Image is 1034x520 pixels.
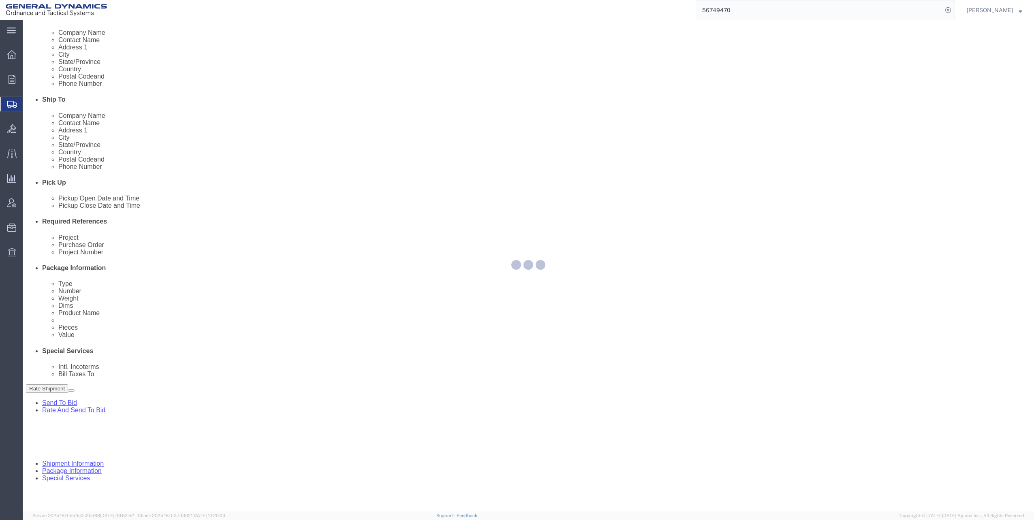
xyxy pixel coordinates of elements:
span: Timothy Kilraine [967,6,1013,15]
input: Search for shipment number, reference number [696,0,942,20]
img: logo [6,4,107,16]
span: [DATE] 09:52:52 [100,513,134,518]
span: Client: 2025.18.0-27d3021 [138,513,225,518]
button: [PERSON_NAME] [966,5,1023,15]
span: Server: 2025.18.0-bb0e0c2bd68 [32,513,134,518]
span: Copyright © [DATE]-[DATE] Agistix Inc., All Rights Reserved [899,512,1024,519]
a: Feedback [457,513,477,518]
a: Support [436,513,457,518]
span: [DATE] 10:20:09 [192,513,225,518]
